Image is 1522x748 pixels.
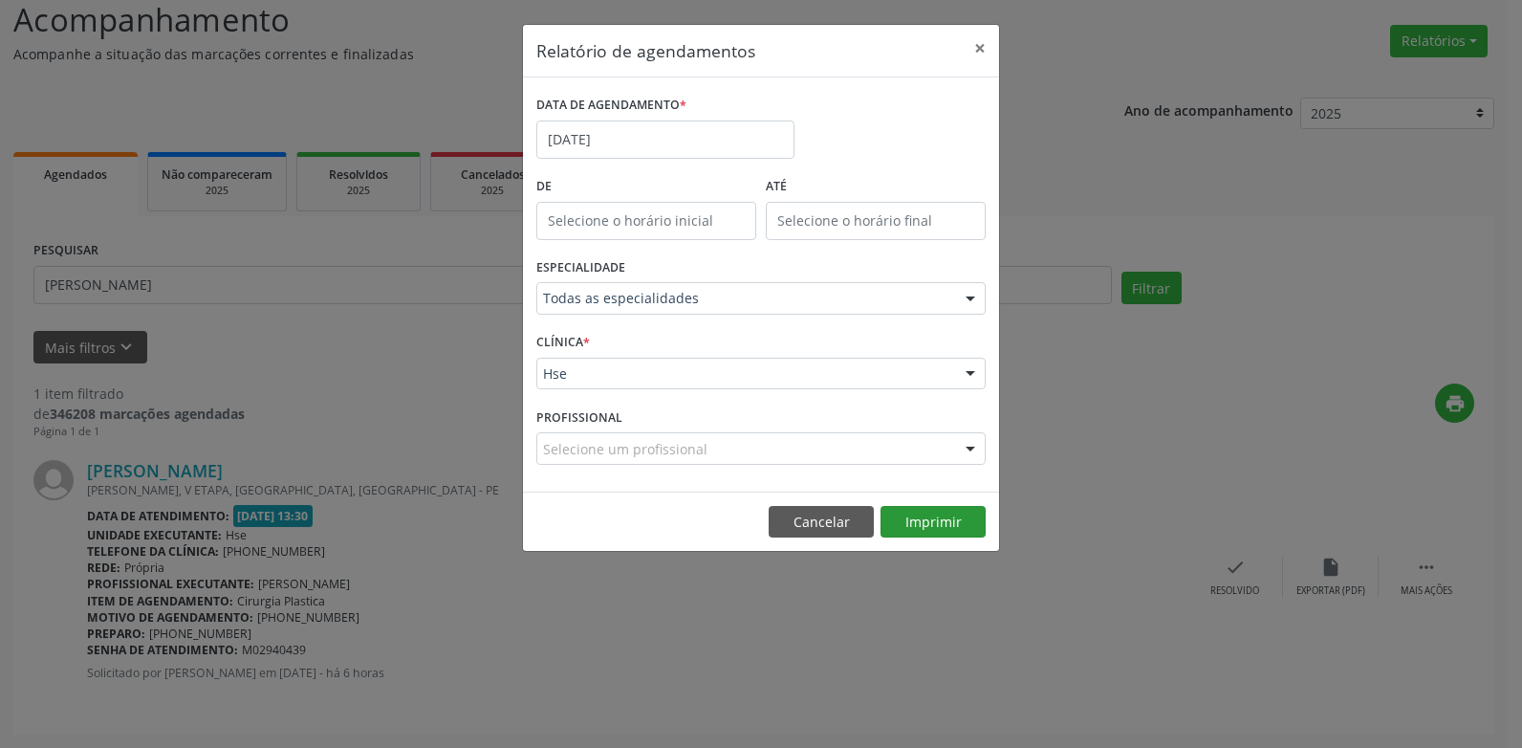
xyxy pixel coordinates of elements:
[766,202,986,240] input: Selecione o horário final
[961,25,999,72] button: Close
[536,328,590,358] label: CLÍNICA
[766,172,986,202] label: ATÉ
[536,253,625,283] label: ESPECIALIDADE
[543,289,946,308] span: Todas as especialidades
[536,91,686,121] label: DATA DE AGENDAMENTO
[536,38,755,63] h5: Relatório de agendamentos
[536,403,622,432] label: PROFISSIONAL
[881,506,986,539] button: Imprimir
[536,121,794,159] input: Selecione uma data ou intervalo
[536,172,756,202] label: De
[769,506,874,539] button: Cancelar
[543,439,707,459] span: Selecione um profissional
[536,202,756,240] input: Selecione o horário inicial
[543,364,946,384] span: Hse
